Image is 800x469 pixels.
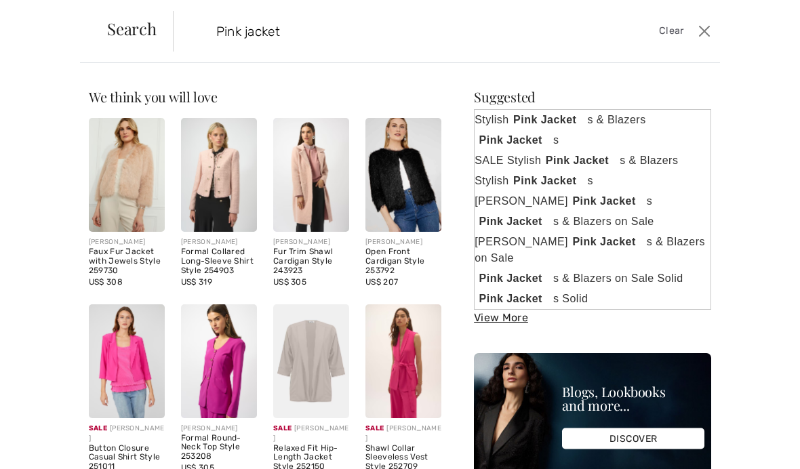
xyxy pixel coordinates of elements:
[365,237,441,247] div: [PERSON_NAME]
[89,247,165,275] div: Faux Fur Jacket with Jewels Style 259730
[509,173,588,188] strong: Pink Jacket
[181,277,212,287] span: US$ 319
[562,428,704,449] div: DISCOVER
[475,213,553,229] strong: Pink Jacket
[365,304,441,418] img: Shawl Collar Sleeveless Vest Style 252709. Geranium
[365,247,441,275] div: Open Front Cardigan Style 253792
[475,289,711,309] a: Pink Jackets Solid
[475,268,711,289] a: Pink Jackets & Blazers on Sale Solid
[365,118,441,232] img: Open Front Cardigan Style 253792. Blush
[474,310,711,326] div: View More
[475,150,711,171] a: SALE StylishPink Jackets & Blazers
[475,270,553,286] strong: Pink Jacket
[475,171,711,191] a: StylishPink Jackets
[181,118,257,232] img: Formal Collared Long-Sleeve Shirt Style 254903. Rose
[89,424,165,444] div: [PERSON_NAME]
[181,424,257,434] div: [PERSON_NAME]
[509,112,588,127] strong: Pink Jacket
[89,304,165,418] img: Button Closure Casual Shirt Style 251011. Bright pink
[181,434,257,462] div: Formal Round-Neck Top Style 253208
[273,304,349,418] img: Relaxed Fit Hip-Length Jacket Style 252150. Geranium
[181,247,257,275] div: Formal Collared Long-Sleeve Shirt Style 254903
[273,277,306,287] span: US$ 305
[89,237,165,247] div: [PERSON_NAME]
[89,87,218,106] span: We think you will love
[181,237,257,247] div: [PERSON_NAME]
[206,11,573,52] input: TYPE TO SEARCH
[365,277,398,287] span: US$ 207
[107,20,157,37] span: Search
[273,118,349,232] img: Fur Trim Shawl Cardigan Style 243923. Rose
[89,118,165,232] img: Faux Fur Jacket with Jewels Style 259730. Blush
[273,247,349,275] div: Fur Trim Shawl Cardigan Style 243923
[475,130,711,150] a: Pink Jackets
[365,424,384,432] span: Sale
[475,132,553,148] strong: Pink Jacket
[181,304,257,418] img: Formal Round-Neck Top Style 253208. Cosmos
[273,424,349,444] div: [PERSON_NAME]
[89,424,107,432] span: Sale
[273,237,349,247] div: [PERSON_NAME]
[541,152,620,168] strong: Pink Jacket
[659,24,684,39] span: Clear
[475,232,711,268] a: [PERSON_NAME]Pink Jackets & Blazers on Sale
[475,191,711,211] a: [PERSON_NAME]Pink Jackets
[475,211,711,232] a: Pink Jackets & Blazers on Sale
[474,90,711,104] div: Suggested
[89,277,123,287] span: US$ 308
[475,110,711,130] a: StylishPink Jackets & Blazers
[568,193,647,209] strong: Pink Jacket
[273,424,292,432] span: Sale
[475,291,553,306] strong: Pink Jacket
[568,234,647,249] strong: Pink Jacket
[695,20,715,42] button: Close
[365,424,441,444] div: [PERSON_NAME]
[562,385,704,412] div: Blogs, Lookbooks and more...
